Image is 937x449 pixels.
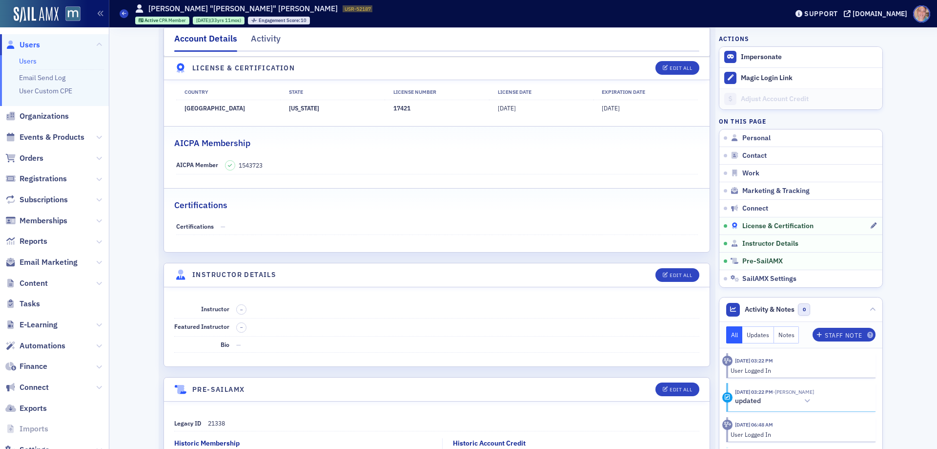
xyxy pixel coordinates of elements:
[593,85,698,100] th: Expiration Date
[14,7,59,22] img: SailAMX
[722,392,733,403] div: Update
[742,239,798,248] span: Instructor Details
[20,257,78,268] span: Email Marketing
[65,6,81,21] img: SailAMX
[5,40,40,50] a: Users
[176,222,214,230] span: Certifications
[174,419,201,427] span: Legacy ID
[5,320,58,330] a: E-Learning
[735,388,773,395] time: 8/25/2025 03:22 PM
[201,305,229,313] span: Instructor
[741,53,782,62] button: Impersonate
[798,303,810,316] span: 0
[741,74,877,83] div: Magic Login Link
[602,104,620,112] span: [DATE]
[20,132,84,143] span: Events & Products
[735,357,773,364] time: 8/25/2025 03:22 PM
[20,194,68,205] span: Subscriptions
[192,270,276,280] h4: Instructor Details
[184,104,245,112] span: [GEOGRAPHIC_DATA]
[670,387,692,392] div: Edit All
[742,134,771,143] span: Personal
[259,17,301,23] span: Engagement Score :
[144,17,159,23] span: Active
[281,85,385,100] th: State
[5,132,84,143] a: Events & Products
[741,95,877,104] div: Adjust Account Credit
[20,382,49,393] span: Connect
[19,57,37,65] a: Users
[731,430,869,439] div: User Logged In
[196,17,241,23] div: (33yrs 11mos)
[221,341,229,348] span: Bio
[239,161,263,170] span: 1543723
[5,173,67,184] a: Registrations
[221,222,225,230] span: —
[248,17,310,24] div: Engagement Score: 10
[453,438,526,449] div: Historic Account Credit
[148,3,338,14] h1: [PERSON_NAME] "[PERSON_NAME]" [PERSON_NAME]
[251,32,281,50] div: Activity
[5,424,48,434] a: Imports
[159,17,186,23] span: CPA Member
[196,17,210,23] span: [DATE]
[20,215,67,226] span: Memberships
[345,5,371,12] span: USR-52187
[722,356,733,366] div: Activity
[742,204,768,213] span: Connect
[174,32,237,52] div: Account Details
[742,222,814,231] span: License & Certification
[804,9,838,18] div: Support
[722,420,733,430] div: Activity
[174,322,229,330] span: Featured Instructor
[19,73,65,82] a: Email Send Log
[59,6,81,23] a: View Homepage
[735,396,814,406] button: updated
[240,306,243,313] span: –
[735,397,761,406] h5: updated
[174,137,250,150] h2: AICPA Membership
[193,17,244,24] div: 1991-09-13 00:00:00
[192,385,244,395] h4: Pre-SailAMX
[176,161,218,169] span: AICPA Member
[20,361,47,372] span: Finance
[5,194,68,205] a: Subscriptions
[813,328,876,342] button: Staff Note
[135,17,190,24] div: Active: Active: CPA Member
[719,117,883,126] h4: On this page
[174,199,227,212] h2: Certifications
[670,273,692,278] div: Edit All
[844,10,911,17] button: [DOMAIN_NAME]
[655,62,699,75] button: Edit All
[742,169,759,178] span: Work
[726,326,743,343] button: All
[20,173,67,184] span: Registrations
[176,85,281,100] th: Country
[385,100,489,116] td: 17421
[20,424,48,434] span: Imports
[742,326,774,343] button: Updates
[742,257,783,266] span: Pre-SailAMX
[5,153,43,164] a: Orders
[385,85,489,100] th: License Number
[853,9,907,18] div: [DOMAIN_NAME]
[5,257,78,268] a: Email Marketing
[5,341,65,351] a: Automations
[20,403,47,414] span: Exports
[20,153,43,164] span: Orders
[655,268,699,282] button: Edit All
[670,66,692,71] div: Edit All
[208,415,699,431] dd: 21338
[731,366,869,375] div: User Logged In
[20,341,65,351] span: Automations
[498,104,516,112] span: [DATE]
[5,403,47,414] a: Exports
[5,236,47,247] a: Reports
[5,382,49,393] a: Connect
[5,278,48,289] a: Content
[773,388,814,395] span: Rick Schuman
[742,187,810,195] span: Marketing & Tracking
[20,278,48,289] span: Content
[192,63,295,73] h4: License & Certification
